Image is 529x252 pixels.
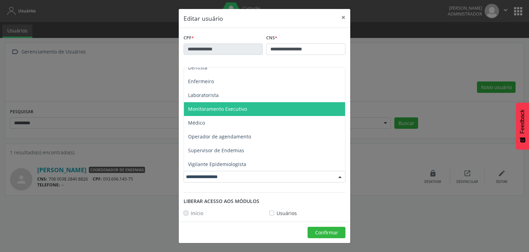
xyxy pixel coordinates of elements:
span: Laboratorista [188,92,219,98]
span: Confirmar [315,229,338,236]
span: Operador de agendamento [188,133,251,140]
span: Médico [188,119,205,126]
div: Liberar acesso aos módulos [184,197,345,205]
label: Usuários [277,210,297,217]
button: Confirmar [308,227,345,239]
h5: Editar usuário [184,14,223,23]
span: Feedback [519,109,526,134]
label: Nome [184,65,199,75]
label: CNS [266,33,277,43]
button: Feedback - Mostrar pesquisa [516,103,529,149]
span: Monitoramento Executivo [188,106,247,112]
button: Close [336,9,350,26]
span: Vigilante Epidemiologista [188,161,246,167]
span: Supervisor de Endemias [188,147,244,154]
span: Enfermeiro [188,78,214,85]
label: CPF [184,33,194,43]
span: Dentista [188,64,207,71]
label: Início [191,210,203,217]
